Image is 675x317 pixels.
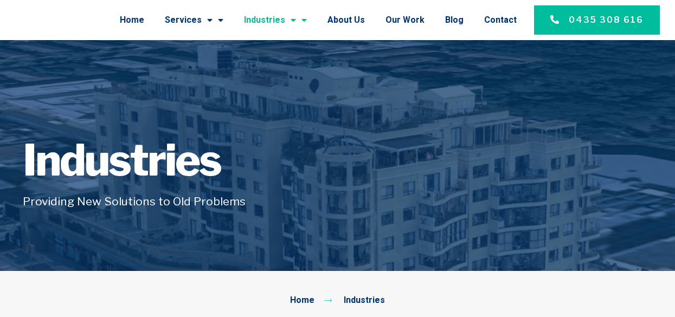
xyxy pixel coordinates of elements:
a: Blog [445,6,464,34]
span: Home [290,294,314,308]
a: Our Work [385,6,425,34]
a: Home [120,6,144,34]
a: About Us [327,6,365,34]
nav: Menu [119,6,517,34]
span: Industries [341,294,385,308]
img: Final-Logo copy [13,10,108,30]
a: Industries [244,6,307,34]
h5: Providing New Solutions to Old Problems [23,193,652,210]
a: Services [165,6,223,34]
span: 0435 308 616 [569,14,644,27]
h1: Industries [23,139,652,182]
a: 0435 308 616 [534,5,660,35]
a: Contact [484,6,517,34]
